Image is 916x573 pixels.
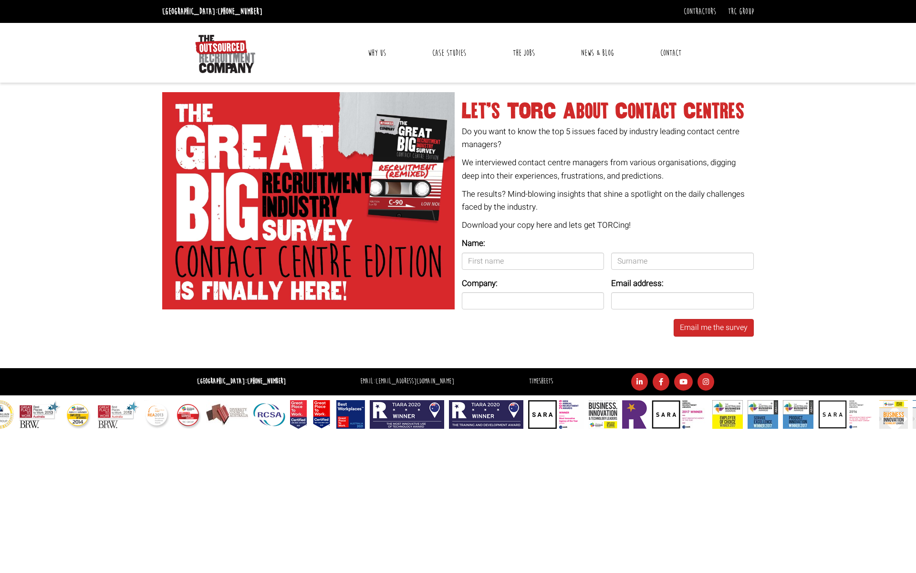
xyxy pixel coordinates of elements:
a: TRC Group [728,6,754,17]
input: Surname [611,253,754,270]
h1: Let’s TORC About Contact Centres [462,103,754,120]
p: Download your copy here and lets get TORCing! [462,219,754,232]
a: Case Studies [425,41,473,65]
a: [EMAIL_ADDRESS][DOMAIN_NAME] [375,377,454,386]
p: We interviewed contact centre managers from various organisations, digging deep into their experi... [462,156,754,182]
label: Email address: [611,277,664,290]
img: The Outsourced Recruitment Company [195,35,255,73]
a: Contractors [684,6,716,17]
strong: [GEOGRAPHIC_DATA]: [197,377,286,386]
a: News & Blog [574,41,621,65]
li: Email: [358,375,457,389]
a: Why Us [361,41,393,65]
li: [GEOGRAPHIC_DATA]: [160,4,265,19]
p: The results? Mind-blowing insights that shine a spotlight on the daily challenges faced by the in... [462,188,754,213]
a: Timesheets [529,377,553,386]
label: Name: [462,237,485,250]
img: The Great Big Recruitment Survey is here [162,92,455,309]
a: [PHONE_NUMBER] [218,6,262,17]
a: [PHONE_NUMBER] [247,377,286,386]
p: Do you want to know the top 5 issues faced by industry leading contact centre managers? [462,125,754,151]
button: Email me the survey [674,319,754,337]
label: Company: [462,277,498,290]
input: First name [462,253,604,270]
a: The Jobs [506,41,542,65]
a: Contact [653,41,688,65]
